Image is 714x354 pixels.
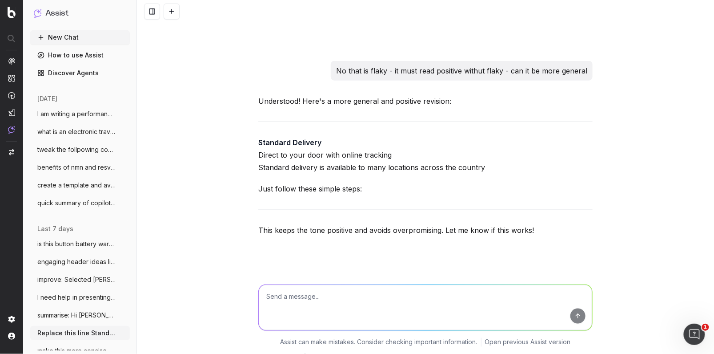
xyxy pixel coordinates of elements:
[258,136,593,174] p: Direct to your door with online tracking Standard delivery is available to many locations across ...
[8,7,16,18] img: Botify logo
[30,237,130,251] button: is this button battery warning in line w
[336,65,587,77] p: No that is flaky - it must read positive withut flaky - can it be more general
[37,224,73,233] span: last 7 days
[34,9,42,17] img: Assist
[258,183,593,195] p: Just follow these simple steps:
[8,316,15,323] img: Setting
[37,110,116,118] span: I am writing a performance review and po
[8,109,15,116] img: Studio
[9,149,14,155] img: Switch project
[8,74,15,82] img: Intelligence
[281,338,477,347] p: Assist can make mistakes. Consider checking important information.
[684,324,705,345] iframe: Intercom live chat
[8,57,15,65] img: Analytics
[37,181,116,190] span: create a template and average character
[37,275,116,284] span: improve: Selected [PERSON_NAME] stores a
[37,293,116,302] span: I need help in presenting the issues I a
[8,126,15,134] img: Assist
[30,48,130,62] a: How to use Assist
[30,255,130,269] button: engaging header ideas like this: Discove
[8,92,15,99] img: Activation
[258,138,321,147] strong: Standard Delivery
[30,290,130,305] button: I need help in presenting the issues I a
[30,142,130,157] button: tweak the follpowing content to reflect
[258,224,593,236] p: This keeps the tone positive and avoids overpromising. Let me know if this works!
[30,273,130,287] button: improve: Selected [PERSON_NAME] stores a
[30,308,130,322] button: summarise: Hi [PERSON_NAME], Interesting feedba
[485,338,571,347] a: Open previous Assist version
[30,107,130,121] button: I am writing a performance review and po
[30,178,130,192] button: create a template and average character
[8,333,15,340] img: My account
[37,311,116,320] span: summarise: Hi [PERSON_NAME], Interesting feedba
[37,199,116,208] span: quick summary of copilot create an agent
[37,127,116,136] span: what is an electronic travel authority E
[37,163,116,172] span: benefits of nmn and resveratrol for 53 y
[258,95,593,107] p: Understood! Here's a more general and positive revision:
[37,329,116,338] span: Replace this line Standard delivery is a
[30,196,130,210] button: quick summary of copilot create an agent
[30,125,130,139] button: what is an electronic travel authority E
[37,94,57,103] span: [DATE]
[30,66,130,80] a: Discover Agents
[37,257,116,266] span: engaging header ideas like this: Discove
[30,160,130,175] button: benefits of nmn and resveratrol for 53 y
[37,145,116,154] span: tweak the follpowing content to reflect
[30,30,130,45] button: New Chat
[37,240,116,248] span: is this button battery warning in line w
[34,7,126,20] button: Assist
[45,7,68,20] h1: Assist
[30,326,130,340] button: Replace this line Standard delivery is a
[702,324,709,331] span: 1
